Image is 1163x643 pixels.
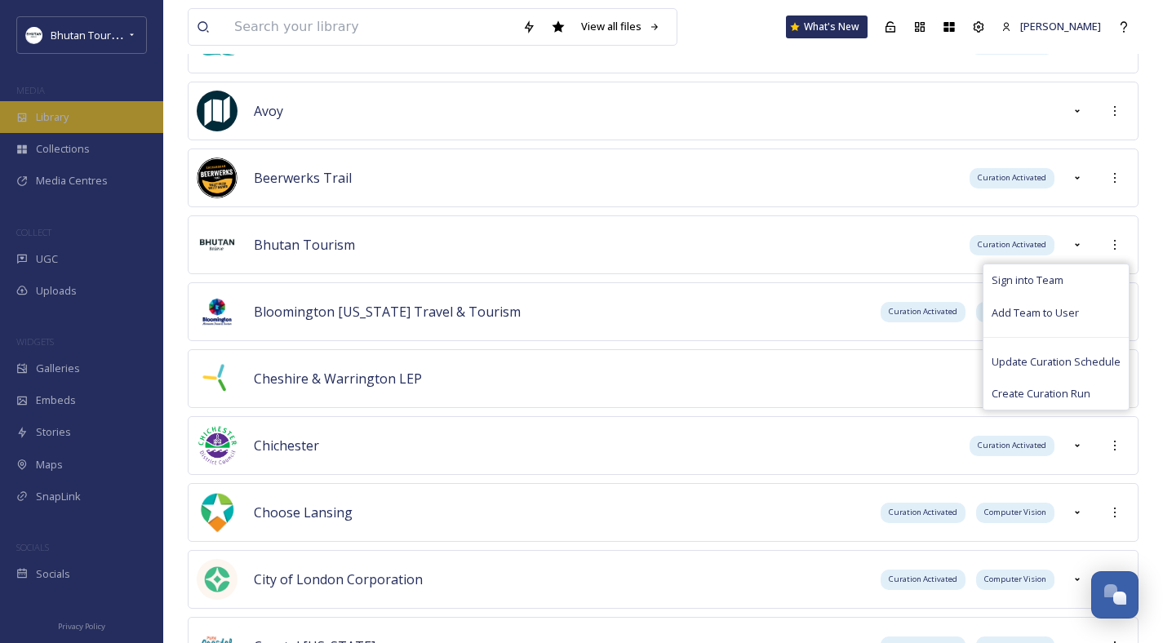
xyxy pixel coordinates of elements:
span: SOCIALS [16,541,49,553]
span: Bhutan Tourism [254,236,355,254]
span: Curation Activated [889,306,957,317]
span: UGC [36,251,58,267]
span: Galleries [36,361,80,376]
span: Privacy Policy [58,621,105,632]
span: Curation Activated [978,172,1046,184]
a: Privacy Policy [58,615,105,635]
span: Bloomington [US_STATE] Travel & Tourism [254,303,521,321]
img: beerwerks-logo%402x.png [197,157,237,198]
span: Chichester [254,437,319,455]
span: Computer Vision [984,574,1046,585]
span: Curation Activated [978,239,1046,251]
span: Library [36,109,69,125]
img: psxbrdhbszbuex9izpmh.webp [197,91,237,131]
span: Computer Vision [984,507,1046,518]
span: Collections [36,141,90,157]
img: BT_Logo_BB_Lockup_CMYK_High%2520Res.jpg [26,27,42,43]
span: Create Curation Run [992,386,1090,401]
span: Uploads [36,283,77,299]
span: Add Team to User [992,305,1079,321]
input: Search your library [226,9,514,45]
span: Update Curation Schedule [992,354,1121,370]
a: View all files [573,11,668,42]
span: Beerwerks Trail [254,169,352,187]
img: BT_Logo_BB_Lockup_CMYK_High%2520Res.jpg [197,224,237,265]
span: Media Centres [36,173,108,188]
span: COLLECT [16,226,51,238]
span: City of London Corporation [254,570,423,588]
img: Logo_of_Chichester_District_Council.png [197,425,237,466]
span: MEDIA [16,84,45,96]
span: Bhutan Tourism [51,27,128,42]
span: Curation Activated [978,440,1046,451]
a: What's New [786,16,868,38]
span: [PERSON_NAME] [1020,19,1101,33]
span: Maps [36,457,63,472]
span: Curation Activated [889,507,957,518]
span: Embeds [36,392,76,408]
span: Choose Lansing [254,503,353,521]
img: logo.jpeg [197,492,237,533]
img: 429649847_804695101686009_1723528578384153789_n.jpg [197,291,237,332]
span: Avoy [254,102,283,120]
span: Socials [36,566,70,582]
span: Sign into Team [992,273,1063,288]
span: Cheshire & Warrington LEP [254,370,422,388]
span: WIDGETS [16,335,54,348]
span: SnapLink [36,489,81,504]
a: [PERSON_NAME] [993,11,1109,42]
img: 354633849_641918134643224_7365946917959491822_n.jpg [197,559,237,600]
img: lep.png [197,358,237,399]
span: Curation Activated [889,574,957,585]
button: Open Chat [1091,571,1139,619]
span: Stories [36,424,71,440]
